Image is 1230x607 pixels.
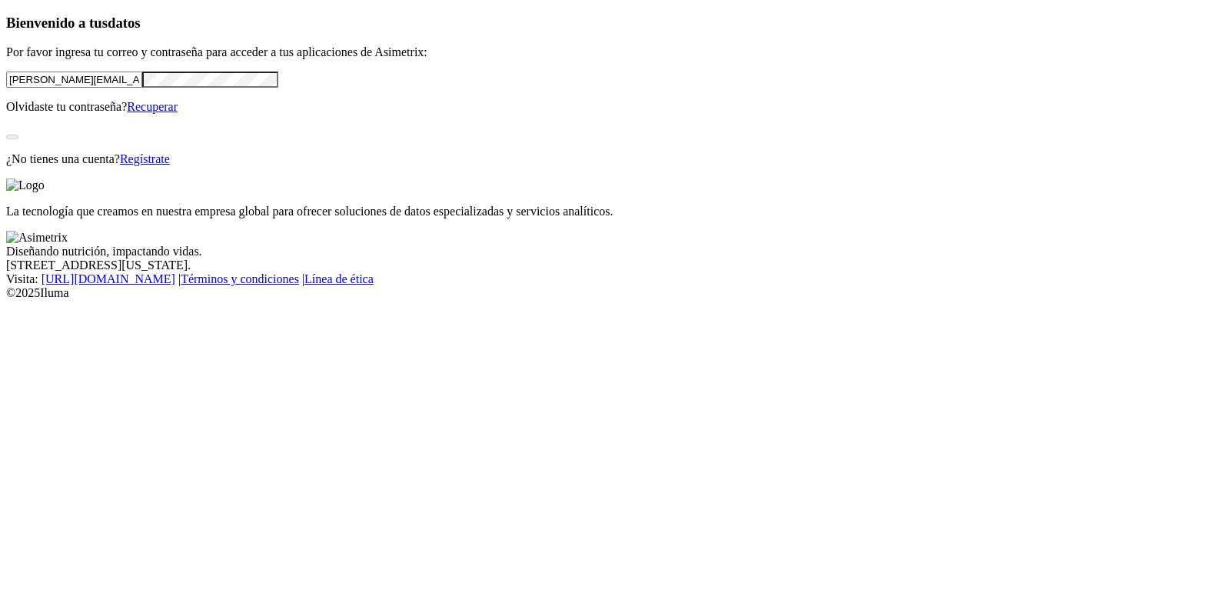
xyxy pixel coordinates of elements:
a: [URL][DOMAIN_NAME] [42,272,175,285]
p: ¿No tienes una cuenta? [6,152,1224,166]
p: La tecnología que creamos en nuestra empresa global para ofrecer soluciones de datos especializad... [6,205,1224,218]
h3: Bienvenido a tus [6,15,1224,32]
img: Logo [6,178,45,192]
input: Tu correo [6,72,142,88]
p: Por favor ingresa tu correo y contraseña para acceder a tus aplicaciones de Asimetrix: [6,45,1224,59]
img: Asimetrix [6,231,68,245]
div: © 2025 Iluma [6,286,1224,300]
a: Línea de ética [304,272,374,285]
div: Visita : | | [6,272,1224,286]
a: Términos y condiciones [181,272,299,285]
div: [STREET_ADDRESS][US_STATE]. [6,258,1224,272]
a: Regístrate [120,152,170,165]
p: Olvidaste tu contraseña? [6,100,1224,114]
a: Recuperar [127,100,178,113]
div: Diseñando nutrición, impactando vidas. [6,245,1224,258]
span: datos [108,15,141,31]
